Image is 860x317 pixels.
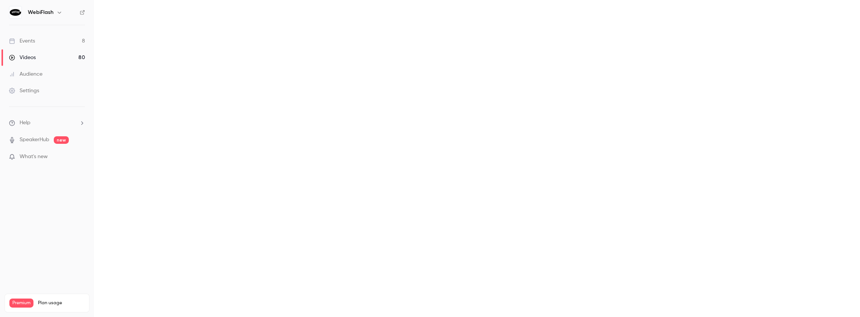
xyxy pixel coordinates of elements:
div: Events [9,37,35,45]
div: Videos [9,54,36,61]
span: What's new [20,153,48,161]
span: new [54,136,69,144]
div: Settings [9,87,39,94]
div: Audience [9,70,42,78]
iframe: Noticeable Trigger [76,154,85,160]
h6: WebiFlash [28,9,53,16]
span: Premium [9,299,33,308]
img: WebiFlash [9,6,21,18]
span: Plan usage [38,300,85,306]
span: Help [20,119,30,127]
a: SpeakerHub [20,136,49,144]
li: help-dropdown-opener [9,119,85,127]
